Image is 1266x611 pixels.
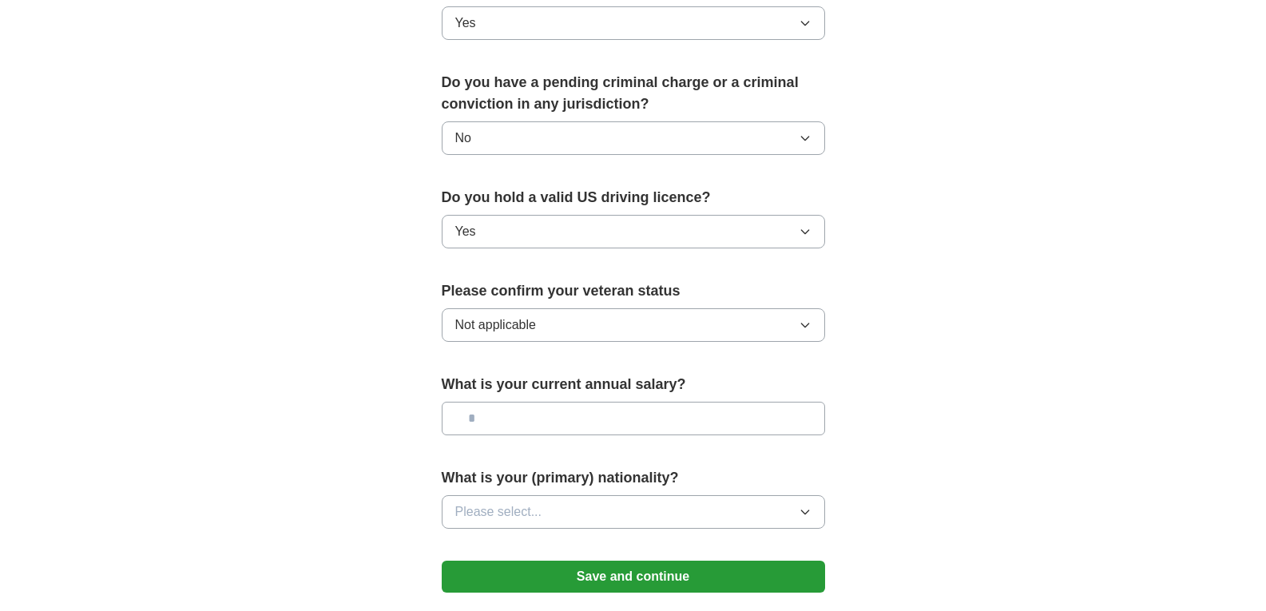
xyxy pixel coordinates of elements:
[442,495,825,529] button: Please select...
[442,308,825,342] button: Not applicable
[455,222,476,241] span: Yes
[442,561,825,593] button: Save and continue
[442,72,825,115] label: Do you have a pending criminal charge or a criminal conviction in any jurisdiction?
[442,215,825,248] button: Yes
[455,502,542,522] span: Please select...
[442,6,825,40] button: Yes
[442,187,825,208] label: Do you hold a valid US driving licence?
[455,129,471,148] span: No
[442,467,825,489] label: What is your (primary) nationality?
[455,14,476,33] span: Yes
[442,280,825,302] label: Please confirm your veteran status
[442,121,825,155] button: No
[442,374,825,395] label: What is your current annual salary?
[455,315,536,335] span: Not applicable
